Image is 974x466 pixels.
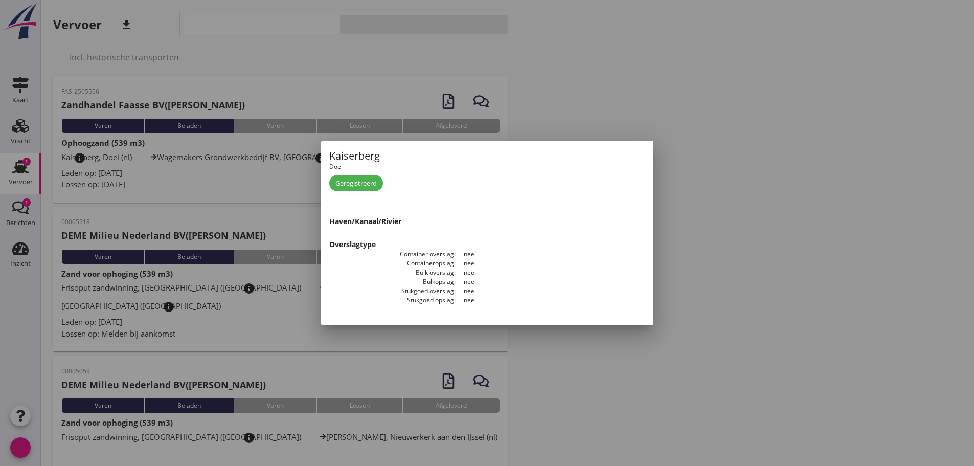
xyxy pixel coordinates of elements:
font: nee [464,250,474,258]
font: Kaiserberg [329,149,380,163]
font: nee [464,259,474,268]
font: Haven/Kanaal/Rivier [329,216,401,226]
font: Container overslag [400,250,454,258]
font: Stukgoed opslag [407,296,454,304]
font: nee [464,277,474,286]
font: Overslagtype [329,239,376,249]
font: Stukgoed overslag [401,286,454,295]
font: Bulkopslag [423,277,454,286]
font: Doel [329,162,343,171]
font: dichtbij [591,147,689,159]
font: nee [464,286,474,295]
font: Geregistreerd [335,179,377,188]
font: Bulk overslag [416,268,454,277]
font: nee [464,296,474,304]
font: nee [464,268,474,277]
font: Containeropslag [407,259,454,268]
